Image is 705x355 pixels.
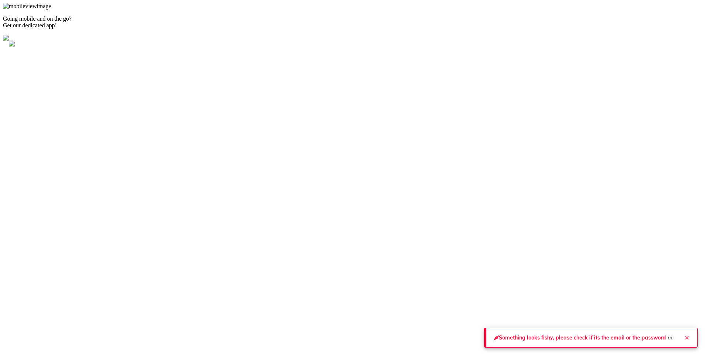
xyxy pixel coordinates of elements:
img: mobileviewimage [3,3,51,10]
p: Going mobile and on the go? Get our dedicated app! [3,15,702,29]
span: 🌶 Something looks fishy, please check if its the email or the password 👀 [494,334,674,342]
img: appstore.d167f264.svg [9,41,15,46]
button: Close [680,330,694,345]
img: getitongoogleplay.473864cd.svg [3,35,9,41]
